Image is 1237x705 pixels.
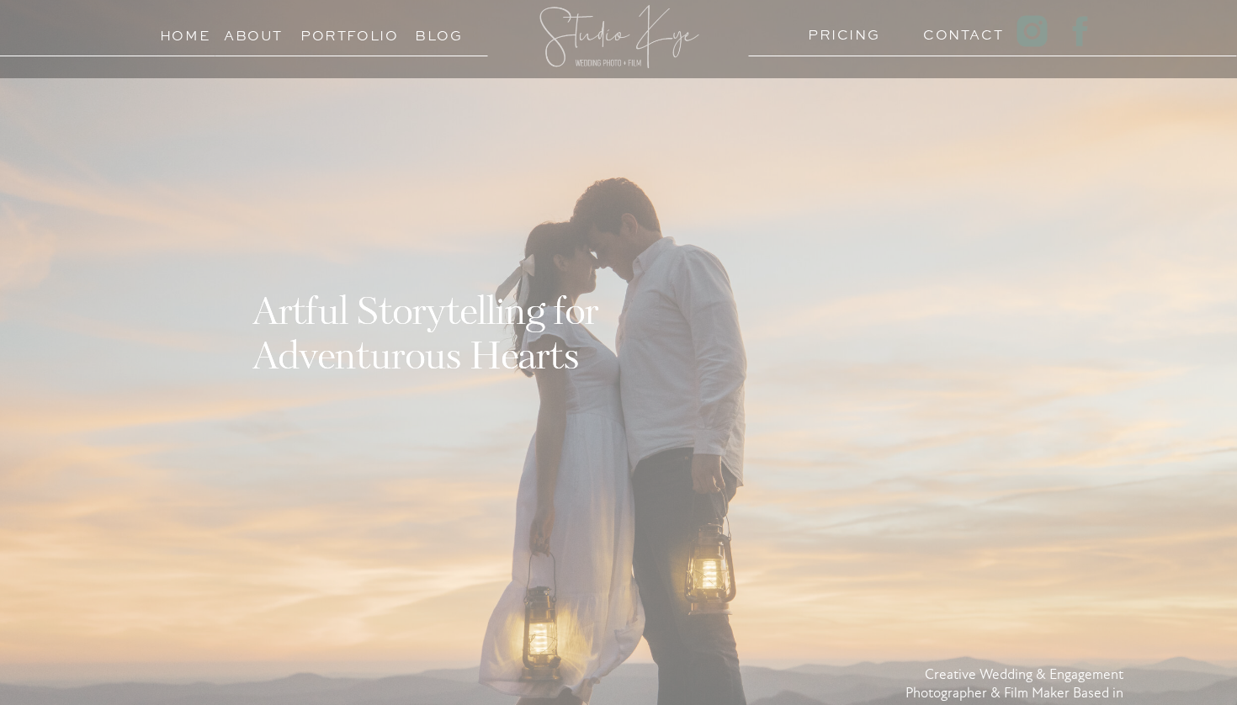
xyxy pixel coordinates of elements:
a: PRICING [808,23,873,39]
h1: Artful Storytelling for Adventurous Hearts [252,293,728,375]
a: Home [152,24,217,40]
a: About [224,24,283,40]
a: Contact [923,23,988,39]
a: Portfolio [300,24,377,40]
a: Blog [401,24,477,40]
